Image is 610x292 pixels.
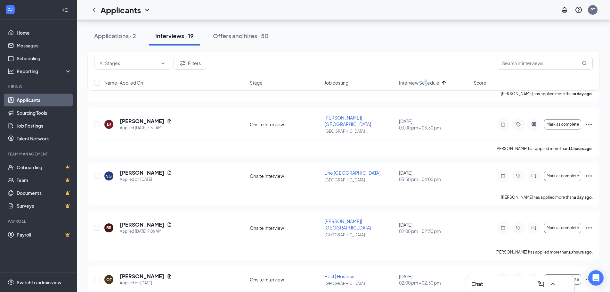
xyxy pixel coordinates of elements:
[585,121,593,128] svg: Ellipses
[399,279,470,286] span: 02:00 pm - 02:30 pm
[8,279,14,286] svg: Settings
[8,68,14,74] svg: Analysis
[324,79,348,86] span: Job posting
[167,274,172,279] svg: Document
[8,151,70,157] div: Team Management
[106,277,112,282] div: OT
[17,106,71,119] a: Sourcing Tools
[568,250,592,254] b: 10 hours ago
[499,225,507,230] svg: Note
[17,26,71,39] a: Home
[17,187,71,199] a: DocumentsCrown
[530,122,538,127] svg: ActiveChat
[213,32,269,40] div: Offers and hires · 50
[585,224,593,232] svg: Ellipses
[17,39,71,52] a: Messages
[399,124,470,131] span: 03:00 pm - 03:30 pm
[17,132,71,145] a: Talent Network
[582,61,587,66] svg: MagnifyingGlass
[155,32,194,40] div: Interviews · 19
[250,225,321,231] div: Onsite Interview
[107,121,111,127] div: BJ
[174,57,206,70] button: Filter Filters
[495,249,593,255] p: [PERSON_NAME] has applied more than .
[62,7,68,13] svg: Collapse
[90,6,98,14] svg: ChevronLeft
[547,174,579,178] span: Mark as complete
[17,94,71,106] a: Applicants
[324,281,395,286] p: [GEOGRAPHIC_DATA] ...
[590,7,595,13] div: PT
[399,118,470,131] div: [DATE]
[530,173,538,179] svg: ActiveChat
[497,57,593,70] input: Search in interviews
[8,219,70,224] div: Payroll
[8,84,70,89] div: Hiring
[17,199,71,212] a: SurveysCrown
[120,221,164,228] h5: [PERSON_NAME]
[530,225,538,230] svg: ActiveChat
[399,79,439,86] span: Interview Schedule
[588,270,604,286] div: Open Intercom Messenger
[561,6,568,14] svg: Notifications
[547,226,579,230] span: Mark as complete
[544,274,581,285] button: Mark as complete
[250,121,321,128] div: Onsite Interview
[17,52,71,65] a: Scheduling
[324,115,371,127] span: [PERSON_NAME]| [GEOGRAPHIC_DATA]
[7,6,13,13] svg: WorkstreamLogo
[250,79,263,86] span: Stage
[536,279,546,289] button: ComposeMessage
[104,79,143,86] span: Name · Applied On
[324,129,395,134] p: [GEOGRAPHIC_DATA] ...
[515,225,522,230] svg: Tag
[324,232,395,238] p: [GEOGRAPHIC_DATA] ...
[17,174,71,187] a: TeamCrown
[17,68,72,74] div: Reporting
[101,4,141,15] h1: Applicants
[120,228,172,235] div: Applied [DATE] 9:06 AM
[547,122,579,127] span: Mark as complete
[399,228,470,234] span: 02:00 pm - 02:30 pm
[324,170,380,176] span: Line [GEOGRAPHIC_DATA]
[179,59,187,67] svg: Filter
[574,195,592,200] b: a day ago
[167,222,172,227] svg: Document
[495,146,593,151] p: [PERSON_NAME] has applied more than .
[568,146,592,151] b: 11 hours ago
[160,61,166,66] svg: ChevronDown
[399,176,470,182] span: 03:30 pm - 04:00 pm
[120,176,172,183] div: Applied on [DATE]
[499,122,507,127] svg: Note
[399,273,470,286] div: [DATE]
[471,280,483,288] h3: Chat
[324,218,371,230] span: [PERSON_NAME]| [GEOGRAPHIC_DATA]
[499,173,507,179] svg: Note
[120,118,164,125] h5: [PERSON_NAME]
[537,280,545,288] svg: ComposeMessage
[17,228,71,241] a: PayrollCrown
[120,169,164,176] h5: [PERSON_NAME]
[120,273,164,280] h5: [PERSON_NAME]
[549,280,557,288] svg: ChevronUp
[120,280,172,286] div: Applied on [DATE]
[399,170,470,182] div: [DATE]
[585,172,593,180] svg: Ellipses
[17,279,61,286] div: Switch to admin view
[143,6,151,14] svg: ChevronDown
[106,173,112,179] div: SG
[559,279,569,289] button: Minimize
[544,119,581,129] button: Mark as complete
[120,125,172,131] div: Applied [DATE] 7:51 AM
[100,60,158,67] input: All Stages
[17,161,71,174] a: OnboardingCrown
[250,173,321,179] div: Onsite Interview
[106,225,111,230] div: BR
[440,79,448,87] svg: ArrowUp
[324,177,395,183] p: [GEOGRAPHIC_DATA] ...
[501,195,593,200] p: [PERSON_NAME] has applied more than .
[544,223,581,233] button: Mark as complete
[167,119,172,124] svg: Document
[250,276,321,283] div: Onsite Interview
